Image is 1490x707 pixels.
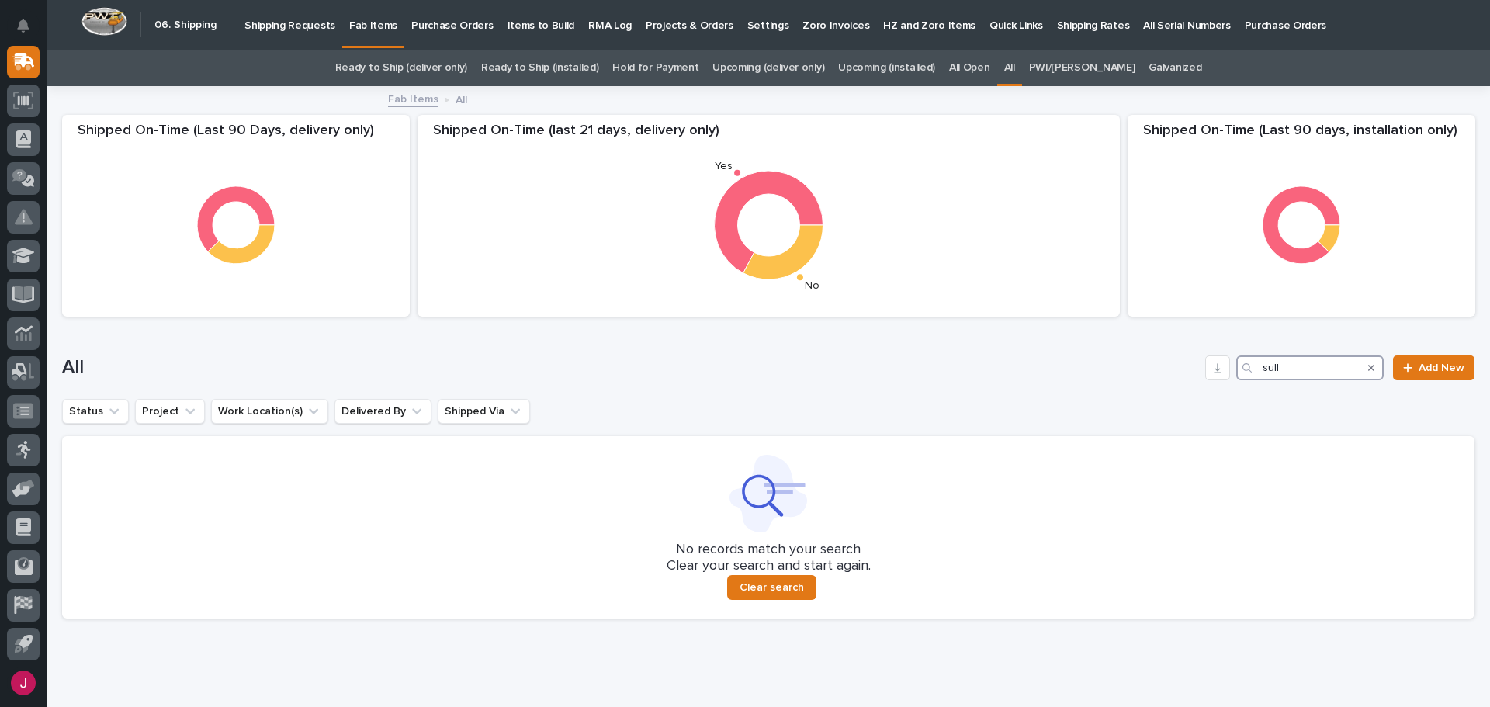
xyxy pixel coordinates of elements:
[612,50,698,86] a: Hold for Payment
[805,281,819,292] text: No
[727,575,816,600] button: Clear search
[81,542,1456,559] p: No records match your search
[740,581,804,594] span: Clear search
[418,123,1120,148] div: Shipped On-Time (last 21 days, delivery only)
[712,50,824,86] a: Upcoming (deliver only)
[949,50,990,86] a: All Open
[1004,50,1015,86] a: All
[1419,362,1464,373] span: Add New
[62,123,410,148] div: Shipped On-Time (Last 90 Days, delivery only)
[62,399,129,424] button: Status
[1236,355,1384,380] input: Search
[135,399,205,424] button: Project
[481,50,598,86] a: Ready to Ship (installed)
[335,50,467,86] a: Ready to Ship (deliver only)
[838,50,935,86] a: Upcoming (installed)
[1393,355,1474,380] a: Add New
[334,399,431,424] button: Delivered By
[388,89,438,107] a: Fab Items
[438,399,530,424] button: Shipped Via
[154,19,217,32] h2: 06. Shipping
[7,667,40,699] button: users-avatar
[62,356,1199,379] h1: All
[19,19,40,43] div: Notifications
[211,399,328,424] button: Work Location(s)
[81,7,127,36] img: Workspace Logo
[1149,50,1201,86] a: Galvanized
[667,558,871,575] p: Clear your search and start again.
[715,161,733,172] text: Yes
[7,9,40,42] button: Notifications
[456,90,467,107] p: All
[1128,123,1475,148] div: Shipped On-Time (Last 90 days, installation only)
[1029,50,1135,86] a: PWI/[PERSON_NAME]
